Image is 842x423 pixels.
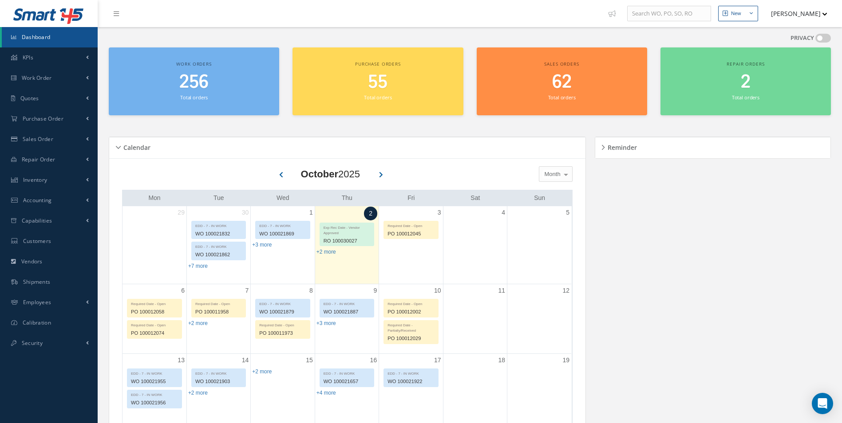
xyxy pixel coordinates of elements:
span: Purchase Order [23,115,63,122]
div: EDD - 7 - IN WORK [192,369,245,376]
span: Quotes [20,94,39,102]
span: Month [542,170,561,179]
div: WO 100021955 [127,376,182,387]
a: October 9, 2025 [372,284,379,297]
span: Purchase orders [355,61,401,67]
a: October 19, 2025 [561,354,571,367]
td: October 12, 2025 [507,284,571,354]
div: EDD - 7 - IN WORK [127,390,182,398]
div: WO 100021887 [320,307,374,317]
div: RO 100030027 [320,236,374,246]
a: Show 2 more events [188,320,208,326]
a: Sunday [532,192,547,204]
td: October 4, 2025 [443,206,507,284]
span: Inventory [23,176,47,184]
a: October 2, 2025 [364,207,377,220]
div: WO 100021832 [192,229,245,239]
a: Show 3 more events [316,320,336,326]
span: 256 [179,70,209,95]
div: Required Date - Open [384,221,438,229]
a: Sales orders 62 Total orders [477,47,647,115]
button: [PERSON_NAME] [763,5,827,22]
span: Work orders [176,61,211,67]
a: October 8, 2025 [308,284,315,297]
button: New [718,6,758,21]
label: PRIVACY [791,34,814,43]
a: Work orders 256 Total orders [109,47,279,115]
span: Accounting [23,196,52,204]
td: October 5, 2025 [507,206,571,284]
span: Employees [23,298,51,306]
div: WO 100021862 [192,250,245,260]
td: October 10, 2025 [379,284,443,354]
a: October 16, 2025 [368,354,379,367]
a: Purchase orders 55 Total orders [293,47,463,115]
div: 2025 [301,167,360,181]
a: September 30, 2025 [240,206,251,219]
div: PO 100011958 [192,307,245,317]
a: October 12, 2025 [561,284,571,297]
div: Required Date - Partially/Received [384,321,438,333]
span: Sales Order [23,135,53,143]
td: October 11, 2025 [443,284,507,354]
div: Required Date - Open [127,299,182,307]
td: October 9, 2025 [315,284,379,354]
a: October 17, 2025 [432,354,443,367]
a: Saturday [469,192,482,204]
small: Total orders [548,94,576,101]
td: September 29, 2025 [123,206,186,284]
td: October 6, 2025 [123,284,186,354]
div: Required Date - Open [384,299,438,307]
div: EDD - 7 - IN WORK [256,299,309,307]
a: October 6, 2025 [179,284,186,297]
input: Search WO, PO, SO, RO [627,6,711,22]
div: Required Date - Open [256,321,309,328]
span: 2 [741,70,751,95]
td: October 7, 2025 [186,284,250,354]
a: October 4, 2025 [500,206,507,219]
a: October 1, 2025 [308,206,315,219]
div: WO 100021922 [384,376,438,387]
div: PO 100012029 [384,333,438,344]
span: 55 [368,70,387,95]
div: EDD - 7 - IN WORK [256,221,309,229]
a: October 7, 2025 [244,284,251,297]
span: Dashboard [22,33,51,41]
span: 62 [552,70,572,95]
div: PO 100012058 [127,307,182,317]
a: October 11, 2025 [496,284,507,297]
small: Total orders [364,94,391,101]
span: Repair Order [22,156,55,163]
a: October 15, 2025 [304,354,315,367]
div: WO 100021903 [192,376,245,387]
a: Show 2 more events [188,390,208,396]
a: October 13, 2025 [176,354,186,367]
a: Monday [146,192,162,204]
div: PO 100012045 [384,229,438,239]
div: WO 100021956 [127,398,182,408]
td: October 1, 2025 [251,206,315,284]
span: Vendors [21,258,43,265]
td: October 3, 2025 [379,206,443,284]
a: Show 7 more events [188,263,208,269]
span: Work Order [22,74,52,82]
span: Security [22,339,43,347]
span: Sales orders [544,61,579,67]
td: October 8, 2025 [251,284,315,354]
a: Tuesday [212,192,226,204]
div: WO 100021869 [256,229,309,239]
div: WO 100021657 [320,376,374,387]
a: October 14, 2025 [240,354,251,367]
a: Show 2 more events [316,249,336,255]
a: Dashboard [2,27,98,47]
span: Customers [23,237,51,245]
a: October 18, 2025 [496,354,507,367]
h5: Reminder [605,141,637,152]
a: October 5, 2025 [564,206,571,219]
div: Required Date - Open [127,321,182,328]
span: Repair orders [727,61,764,67]
td: October 2, 2025 [315,206,379,284]
div: EDD - 7 - IN WORK [192,242,245,250]
a: Show 4 more events [316,390,336,396]
span: Capabilities [22,217,52,224]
